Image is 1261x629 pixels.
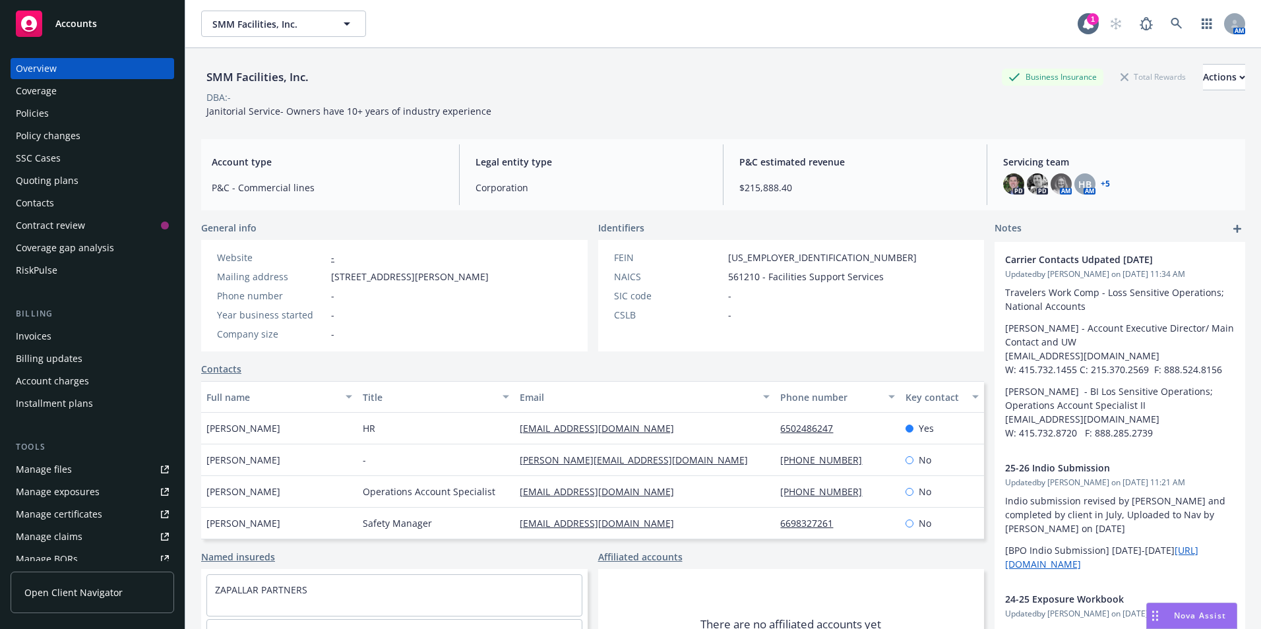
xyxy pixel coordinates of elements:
[217,270,326,284] div: Mailing address
[1219,592,1235,608] a: remove
[363,516,432,530] span: Safety Manager
[476,155,707,169] span: Legal entity type
[11,260,174,281] a: RiskPulse
[1114,69,1192,85] div: Total Rewards
[919,421,934,435] span: Yes
[520,390,756,404] div: Email
[331,251,334,264] a: -
[331,270,489,284] span: [STREET_ADDRESS][PERSON_NAME]
[919,485,931,498] span: No
[780,390,880,404] div: Phone number
[11,5,174,42] a: Accounts
[11,371,174,392] a: Account charges
[363,453,366,467] span: -
[1203,64,1245,90] button: Actions
[331,308,334,322] span: -
[16,504,102,525] div: Manage certificates
[16,481,100,502] div: Manage exposures
[11,193,174,214] a: Contacts
[11,459,174,480] a: Manage files
[16,237,114,258] div: Coverage gap analysis
[900,381,984,413] button: Key contact
[1200,253,1216,268] a: edit
[1051,173,1072,195] img: photo
[11,103,174,124] a: Policies
[16,348,82,369] div: Billing updates
[739,155,971,169] span: P&C estimated revenue
[215,584,307,596] a: ZAPALLAR PARTNERS
[1194,11,1220,37] a: Switch app
[11,526,174,547] a: Manage claims
[363,390,494,404] div: Title
[919,453,931,467] span: No
[217,251,326,264] div: Website
[1146,603,1237,629] button: Nova Assist
[16,148,61,169] div: SSC Cases
[1003,173,1024,195] img: photo
[598,221,644,235] span: Identifiers
[357,381,514,413] button: Title
[217,289,326,303] div: Phone number
[11,440,174,454] div: Tools
[16,326,51,347] div: Invoices
[201,221,257,235] span: General info
[614,251,723,264] div: FEIN
[1005,592,1200,606] span: 24-25 Exposure Workbook
[217,308,326,322] div: Year business started
[520,422,685,434] a: [EMAIL_ADDRESS][DOMAIN_NAME]
[728,308,731,322] span: -
[1005,608,1235,620] span: Updated by [PERSON_NAME] on [DATE] 2:48 PM
[16,260,57,281] div: RiskPulse
[728,289,731,303] span: -
[1147,603,1163,628] div: Drag to move
[1200,592,1216,608] a: edit
[728,270,884,284] span: 561210 - Facilities Support Services
[206,90,231,104] div: DBA: -
[1002,69,1103,85] div: Business Insurance
[1078,177,1092,191] span: HB
[331,289,334,303] span: -
[201,381,357,413] button: Full name
[16,193,54,214] div: Contacts
[728,251,917,264] span: [US_EMPLOYER_IDENTIFICATION_NUMBER]
[1003,155,1235,169] span: Servicing team
[614,270,723,284] div: NAICS
[16,526,82,547] div: Manage claims
[16,170,78,191] div: Quoting plans
[16,125,80,146] div: Policy changes
[1087,13,1099,25] div: 1
[363,421,375,435] span: HR
[1005,543,1235,571] p: [BPO Indio Submission] [DATE]-[DATE]
[217,327,326,341] div: Company size
[780,422,844,434] a: 6502486247
[16,103,49,124] div: Policies
[206,390,338,404] div: Full name
[16,549,78,570] div: Manage BORs
[11,170,174,191] a: Quoting plans
[206,105,491,117] span: Janitorial Service- Owners have 10+ years of industry experience
[1133,11,1159,37] a: Report a Bug
[16,215,85,236] div: Contract review
[514,381,776,413] button: Email
[11,549,174,570] a: Manage BORs
[206,485,280,498] span: [PERSON_NAME]
[780,485,873,498] a: [PHONE_NUMBER]
[1027,173,1048,195] img: photo
[614,289,723,303] div: SIC code
[1163,11,1190,37] a: Search
[739,181,971,195] span: $215,888.40
[11,237,174,258] a: Coverage gap analysis
[11,215,174,236] a: Contract review
[995,242,1245,450] div: Carrier Contacts Udpated [DATE]Updatedby [PERSON_NAME] on [DATE] 11:34 AMTravelers Work Comp - Lo...
[11,58,174,79] a: Overview
[1219,253,1235,268] a: remove
[201,69,314,86] div: SMM Facilities, Inc.
[995,221,1022,237] span: Notes
[1174,610,1226,621] span: Nova Assist
[598,550,683,564] a: Affiliated accounts
[1005,321,1235,376] p: [PERSON_NAME] - Account Executive Director/ Main Contact and UW [EMAIL_ADDRESS][DOMAIN_NAME] W: 4...
[780,517,844,529] a: 6698327261
[1200,461,1216,477] a: edit
[1005,461,1200,475] span: 25-26 Indio Submission
[614,308,723,322] div: CSLB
